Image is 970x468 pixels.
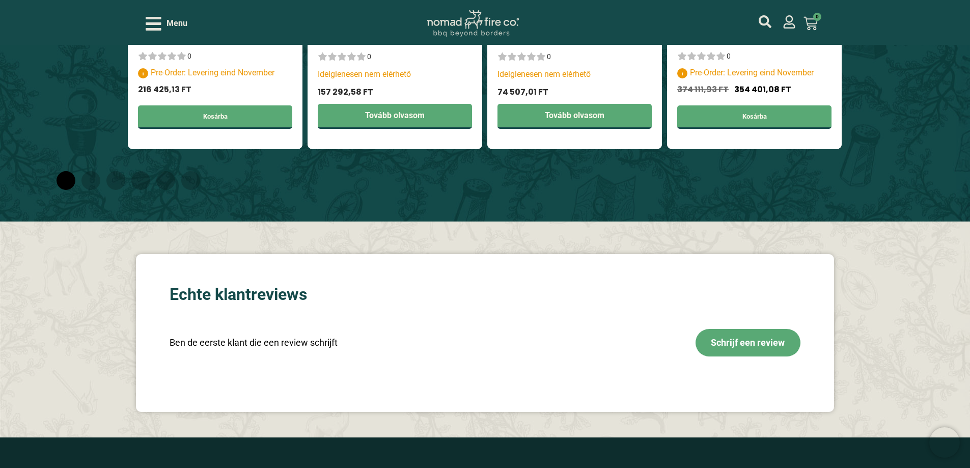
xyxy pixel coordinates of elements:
div: 0 [367,52,371,62]
div: 0 [187,51,191,61]
a: mijn account [759,15,771,28]
p: Pre-Order: Levering eind November [677,67,832,79]
img: Nomad Logo [427,10,519,37]
span: Go to slide 5 [156,171,175,190]
span: Menu [167,17,187,30]
span: 354 401,08 Ft [734,84,791,96]
p: Ideiglenesen nem elérhető [318,68,472,80]
span: Go to slide 6 [181,171,200,190]
a: Kosárba: “Közepes Kamado BBQ 16", Grill Bill Pro II” [138,105,292,129]
span: Go to slide 4 [131,171,150,190]
a: “Kis Kamado BBQ 13", Grill Bill Classic Jr.” termékről több információ [497,104,652,129]
span: Go to slide 3 [106,171,125,190]
a: “Közepes Kamado BBQ 16", Grill Bill Classic” termékről több információ [318,104,472,129]
span: 157 292,58 Ft [318,86,373,98]
a: 0 [791,10,830,37]
iframe: Brevo live chat [929,427,960,458]
p: Ideiglenesen nem elérhető [497,68,652,80]
span: 374 111,93 Ft [677,84,729,96]
span: Go to slide 2 [81,171,100,190]
span: 216 425,13 Ft [138,84,191,96]
div: Ben de eerste klant die een review schrijft [170,337,338,348]
a: Kosárba: “XL Kamado BBQ 23.5", Grill Bill Classic Sr.” [677,105,832,129]
span: Go to slide 1 [56,171,75,190]
div: Echte klantreviews [170,285,307,304]
div: 0 [547,52,551,62]
span: 74 507,01 Ft [497,86,548,98]
div: 0 [727,51,731,61]
div: Open/Close Menu [146,15,187,33]
a: mijn account [783,15,796,29]
span: 0 [813,13,821,21]
p: Pre-Order: Levering eind November [138,67,292,79]
span: Schrijf een review [711,337,785,348]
